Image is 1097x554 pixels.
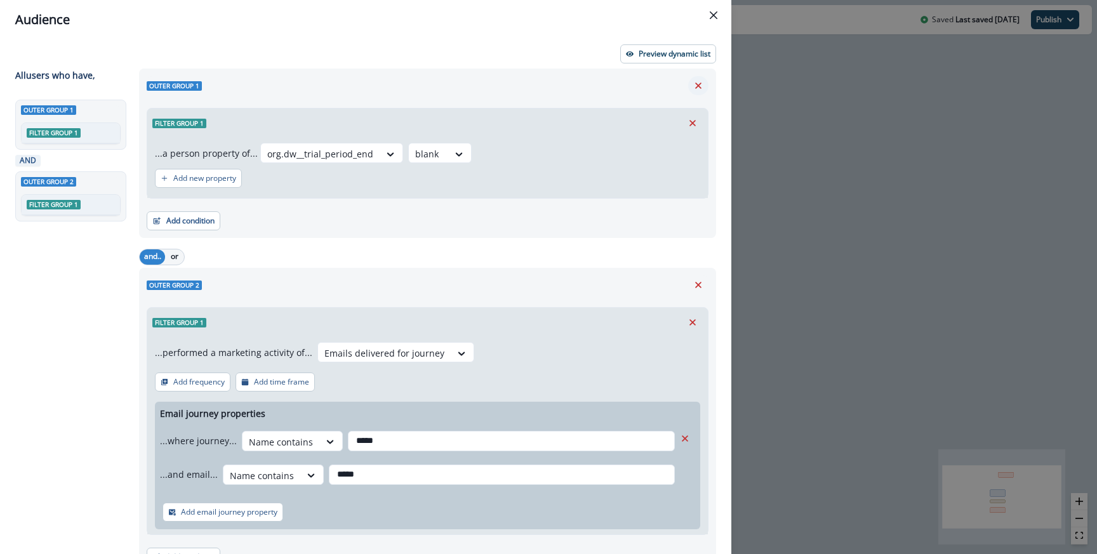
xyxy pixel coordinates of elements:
p: Add email journey property [181,508,277,517]
span: Outer group 2 [147,280,202,290]
button: Remove [682,313,703,332]
button: Add frequency [155,373,230,392]
p: ...performed a marketing activity of... [155,346,312,359]
div: Audience [15,10,716,29]
span: Filter group 1 [152,119,206,128]
p: ...a person property of... [155,147,258,160]
button: and.. [140,249,165,265]
span: Filter group 1 [152,318,206,327]
p: Preview dynamic list [639,49,710,58]
p: AND [18,155,38,166]
p: ...where journey... [160,434,237,447]
button: Add email journey property [163,503,283,522]
button: Add condition [147,211,220,230]
button: Remove [682,114,703,133]
button: Add time frame [236,373,315,392]
button: Preview dynamic list [620,44,716,63]
button: or [165,249,184,265]
p: Add frequency [173,378,225,386]
span: Outer group 1 [147,81,202,91]
span: Outer group 2 [21,177,76,187]
button: Remove [688,76,708,95]
span: Filter group 1 [27,200,81,209]
p: Email journey properties [160,407,265,420]
span: Outer group 1 [21,105,76,115]
button: Remove [688,275,708,294]
button: Close [703,5,724,25]
span: Filter group 1 [27,128,81,138]
p: ...and email... [160,468,218,481]
p: All user s who have, [15,69,95,82]
p: Add time frame [254,378,309,386]
button: Add new property [155,169,242,188]
button: Remove [675,429,695,448]
p: Add new property [173,174,236,183]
